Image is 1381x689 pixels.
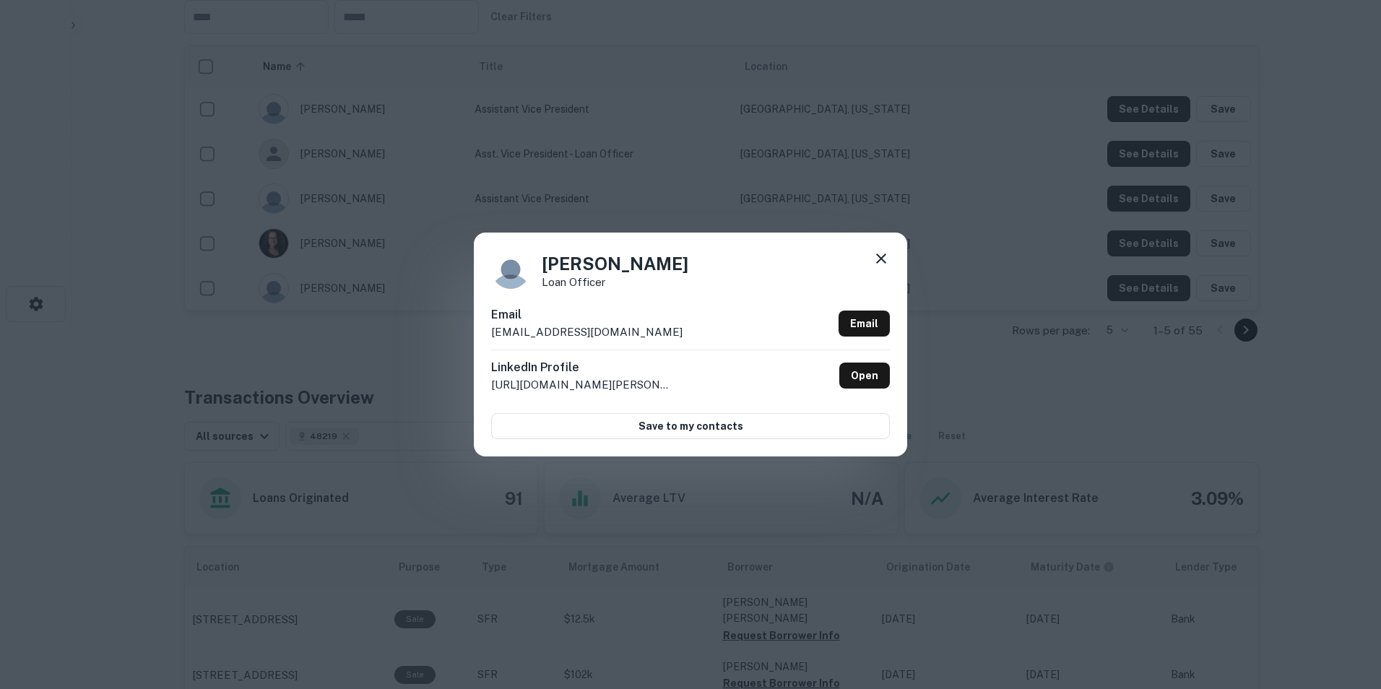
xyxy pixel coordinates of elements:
button: Save to my contacts [491,413,890,439]
a: Email [839,311,890,337]
p: [URL][DOMAIN_NAME][PERSON_NAME] [491,376,672,394]
h6: Email [491,306,683,324]
p: [EMAIL_ADDRESS][DOMAIN_NAME] [491,324,683,341]
img: 9c8pery4andzj6ohjkjp54ma2 [491,250,530,289]
iframe: Chat Widget [1309,573,1381,643]
p: Loan Officer [542,277,688,287]
h4: [PERSON_NAME] [542,251,688,277]
h6: LinkedIn Profile [491,359,672,376]
a: Open [839,363,890,389]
